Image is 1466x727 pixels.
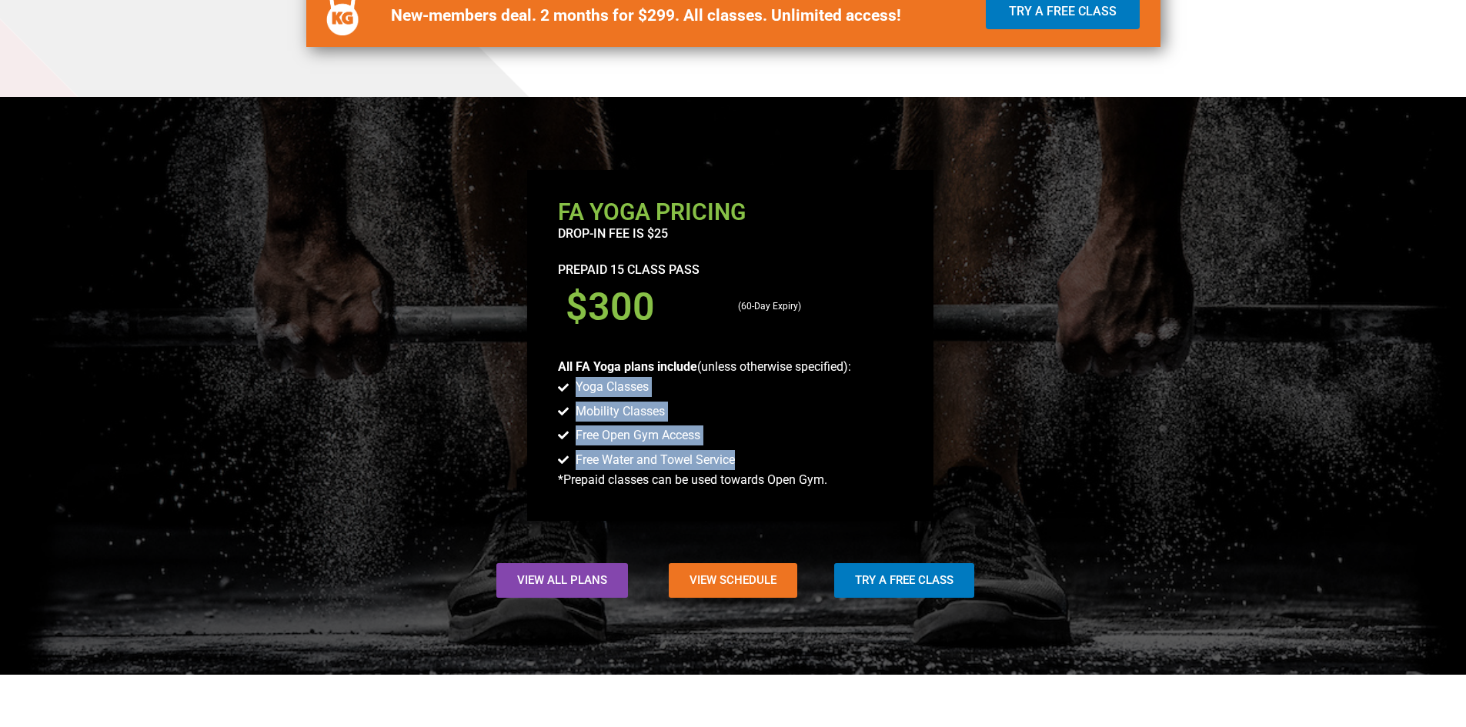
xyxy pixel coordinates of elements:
[558,224,903,244] p: drop-in fee is $25
[690,575,776,586] span: View Schedule
[558,201,903,224] h2: FA Yoga Pricing
[558,357,903,377] p: (unless otherwise specified):
[738,299,895,315] p: (60-Day Expiry)
[834,563,974,598] a: Try a Free Class
[558,359,697,374] b: All FA Yoga plans include
[1009,5,1117,18] span: Try a Free Class
[572,450,735,470] span: Free Water and Towel Service
[558,470,903,490] p: *Prepaid classes can be used towards Open Gym.
[669,563,797,598] a: View Schedule
[496,563,628,598] a: View All Plans
[572,377,649,397] span: Yoga Classes
[517,575,607,586] span: View All Plans
[566,288,723,326] h3: $300
[391,6,901,25] b: New-members deal. 2 months for $299. All classes. Unlimited access!
[855,575,953,586] span: Try a Free Class
[572,425,700,445] span: Free Open Gym Access
[572,402,665,422] span: Mobility Classes
[558,260,903,280] p: Prepaid 15 Class Pass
